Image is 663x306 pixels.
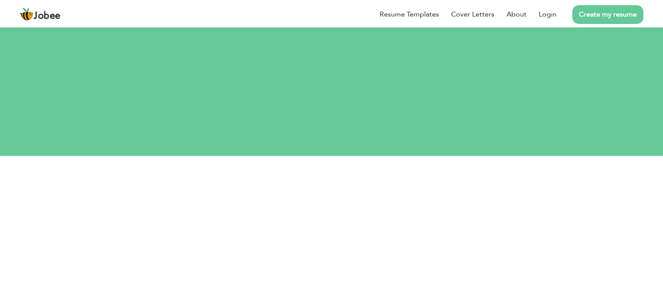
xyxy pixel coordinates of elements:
[539,9,557,20] a: Login
[451,9,494,20] a: Cover Letters
[20,7,61,21] a: Jobee
[507,9,527,20] a: About
[20,7,34,21] img: jobee.io
[572,5,643,24] a: Create my resume
[34,11,61,21] span: Jobee
[380,9,439,20] a: Resume Templates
